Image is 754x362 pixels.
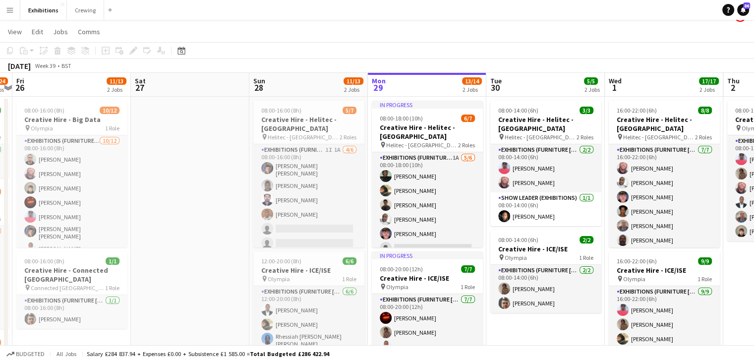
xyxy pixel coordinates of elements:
[580,107,593,114] span: 3/3
[24,107,64,114] span: 08:00-16:00 (8h)
[105,124,119,132] span: 1 Role
[133,82,146,93] span: 27
[490,115,601,133] h3: Creative Hire - Helitec - [GEOGRAPHIC_DATA]
[344,86,363,93] div: 2 Jobs
[16,295,127,329] app-card-role: Exhibitions (Furniture [PERSON_NAME])1/108:00-16:00 (8h)[PERSON_NAME]
[253,144,364,253] app-card-role: Exhibitions (Furniture [PERSON_NAME])1I1A4/608:00-16:00 (8h)[PERSON_NAME] [PERSON_NAME][PERSON_NA...
[28,25,47,38] a: Edit
[584,86,600,93] div: 2 Jobs
[490,144,601,192] app-card-role: Exhibitions (Furniture [PERSON_NAME])2/208:00-14:00 (6h)[PERSON_NAME][PERSON_NAME]
[343,107,356,114] span: 5/7
[386,283,408,291] span: Olympia
[261,107,301,114] span: 08:00-16:00 (8h)
[5,349,46,360] button: Budgeted
[33,62,58,69] span: Week 39
[727,76,740,85] span: Thu
[461,283,475,291] span: 1 Role
[31,124,53,132] span: Olympia
[344,77,363,85] span: 11/13
[253,76,265,85] span: Sun
[107,77,126,85] span: 11/13
[372,123,483,141] h3: Creative Hire - Helitec - [GEOGRAPHIC_DATA]
[490,265,601,313] app-card-role: Exhibitions (Furniture [PERSON_NAME])2/208:00-14:00 (6h)[PERSON_NAME][PERSON_NAME]
[16,251,127,329] app-job-card: 08:00-16:00 (8h)1/1Creative Hire - Connected [GEOGRAPHIC_DATA] Connected [GEOGRAPHIC_DATA]1 RoleE...
[372,274,483,283] h3: Creative Hire - ICE/ISE
[372,251,483,259] div: In progress
[490,244,601,253] h3: Creative Hire - ICE/ISE
[4,25,26,38] a: View
[498,107,538,114] span: 08:00-14:00 (6h)
[380,115,423,122] span: 08:00-18:00 (10h)
[106,257,119,265] span: 1/1
[100,107,119,114] span: 10/12
[386,141,458,149] span: Helitec - [GEOGRAPHIC_DATA]
[609,115,720,133] h3: Creative Hire - Helitec - [GEOGRAPHIC_DATA]
[253,101,364,247] app-job-card: 08:00-16:00 (8h)5/7Creative Hire - Helitec - [GEOGRAPHIC_DATA] Helitec - [GEOGRAPHIC_DATA]2 Roles...
[458,141,475,149] span: 2 Roles
[461,265,475,273] span: 7/7
[67,0,104,20] button: Crewing
[53,27,68,36] span: Jobs
[498,236,538,243] span: 08:00-14:00 (6h)
[268,133,340,141] span: Helitec - [GEOGRAPHIC_DATA]
[268,275,290,283] span: Olympia
[261,257,301,265] span: 12:00-20:00 (8h)
[490,101,601,226] app-job-card: 08:00-14:00 (6h)3/3Creative Hire - Helitec - [GEOGRAPHIC_DATA] Helitec - [GEOGRAPHIC_DATA]2 Roles...
[49,25,72,38] a: Jobs
[372,101,483,247] app-job-card: In progress08:00-18:00 (10h)6/7Creative Hire - Helitec - [GEOGRAPHIC_DATA] Helitec - [GEOGRAPHIC_...
[490,192,601,226] app-card-role: Show Leader (Exhibitions)1/108:00-14:00 (6h)[PERSON_NAME]
[490,230,601,313] app-job-card: 08:00-14:00 (6h)2/2Creative Hire - ICE/ISE Olympia1 RoleExhibitions (Furniture [PERSON_NAME])2/20...
[489,82,502,93] span: 30
[253,115,364,133] h3: Creative Hire - Helitec - [GEOGRAPHIC_DATA]
[623,275,645,283] span: Olympia
[695,133,712,141] span: 2 Roles
[8,61,31,71] div: [DATE]
[461,115,475,122] span: 6/7
[697,275,712,283] span: 1 Role
[698,107,712,114] span: 8/8
[698,257,712,265] span: 9/9
[32,27,43,36] span: Edit
[609,76,622,85] span: Wed
[250,350,329,358] span: Total Budgeted £286 422.94
[609,144,720,264] app-card-role: Exhibitions (Furniture [PERSON_NAME])7/716:00-22:00 (6h)[PERSON_NAME][PERSON_NAME][PERSON_NAME][P...
[579,254,593,261] span: 1 Role
[16,266,127,284] h3: Creative Hire - Connected [GEOGRAPHIC_DATA]
[372,152,483,258] app-card-role: Exhibitions (Furniture [PERSON_NAME])1A5/608:00-18:00 (10h)[PERSON_NAME][PERSON_NAME][PERSON_NAME...
[16,135,127,333] app-card-role: Exhibitions (Furniture [PERSON_NAME])10/1208:00-16:00 (8h)[PERSON_NAME][PERSON_NAME][PERSON_NAME]...
[490,76,502,85] span: Tue
[607,82,622,93] span: 1
[580,236,593,243] span: 2/2
[372,76,386,85] span: Mon
[737,4,749,16] a: 86
[8,27,22,36] span: View
[699,77,719,85] span: 17/17
[380,265,423,273] span: 08:00-20:00 (12h)
[31,284,105,292] span: Connected [GEOGRAPHIC_DATA]
[16,101,127,247] app-job-card: 08:00-16:00 (8h)10/12Creative Hire - Big Data Olympia1 RoleExhibitions (Furniture [PERSON_NAME])1...
[370,82,386,93] span: 29
[342,275,356,283] span: 1 Role
[87,350,329,358] div: Salary £284 837.94 + Expenses £0.00 + Subsistence £1 585.00 =
[78,27,100,36] span: Comms
[55,350,78,358] span: All jobs
[609,101,720,247] app-job-card: 16:00-22:00 (6h)8/8Creative Hire - Helitec - [GEOGRAPHIC_DATA] Helitec - [GEOGRAPHIC_DATA]2 Roles...
[15,82,24,93] span: 26
[505,254,527,261] span: Olympia
[16,351,45,358] span: Budgeted
[462,77,482,85] span: 13/14
[16,76,24,85] span: Fri
[372,101,483,109] div: In progress
[463,86,481,93] div: 2 Jobs
[24,257,64,265] span: 08:00-16:00 (8h)
[105,284,119,292] span: 1 Role
[20,0,67,20] button: Exhibitions
[253,266,364,275] h3: Creative Hire - ICE/ISE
